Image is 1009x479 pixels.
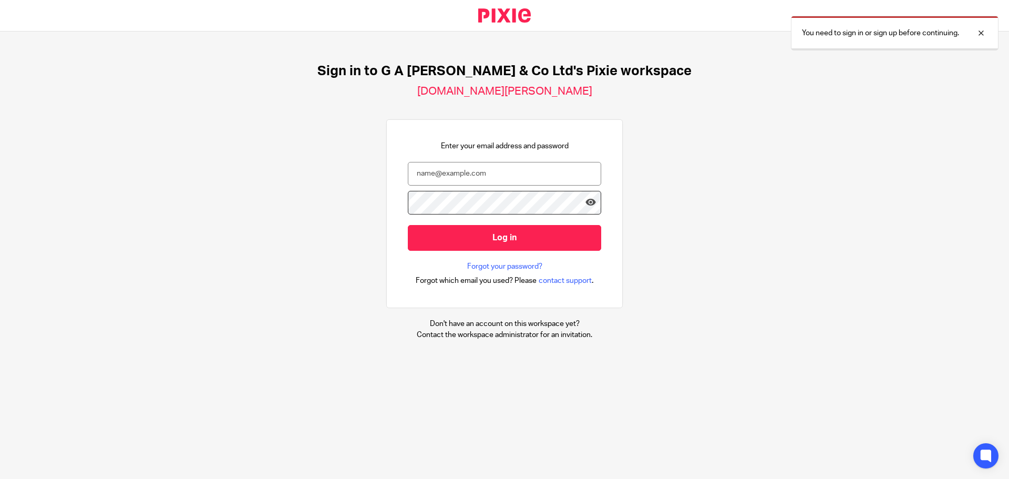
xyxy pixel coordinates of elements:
[416,276,537,286] span: Forgot which email you used? Please
[416,274,594,287] div: .
[417,330,592,340] p: Contact the workspace administrator for an invitation.
[802,28,959,38] p: You need to sign in or sign up before continuing.
[539,276,592,286] span: contact support
[441,141,569,151] p: Enter your email address and password
[408,162,601,186] input: name@example.com
[408,225,601,251] input: Log in
[317,63,692,79] h1: Sign in to G A [PERSON_NAME] & Co Ltd's Pixie workspace
[467,261,542,272] a: Forgot your password?
[417,85,592,98] h2: [DOMAIN_NAME][PERSON_NAME]
[417,319,592,329] p: Don't have an account on this workspace yet?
